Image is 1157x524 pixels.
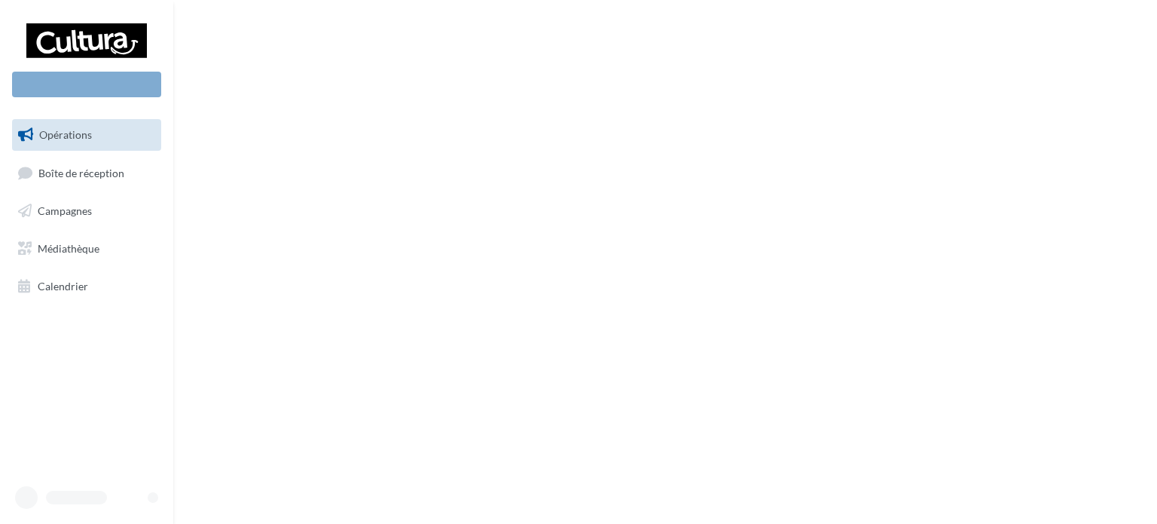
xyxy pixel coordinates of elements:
a: Campagnes [9,195,164,227]
a: Calendrier [9,271,164,302]
a: Boîte de réception [9,157,164,189]
span: Campagnes [38,204,92,217]
a: Opérations [9,119,164,151]
span: Médiathèque [38,242,99,255]
a: Médiathèque [9,233,164,265]
div: Nouvelle campagne [12,72,161,97]
span: Calendrier [38,279,88,292]
span: Opérations [39,128,92,141]
span: Boîte de réception [38,166,124,179]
